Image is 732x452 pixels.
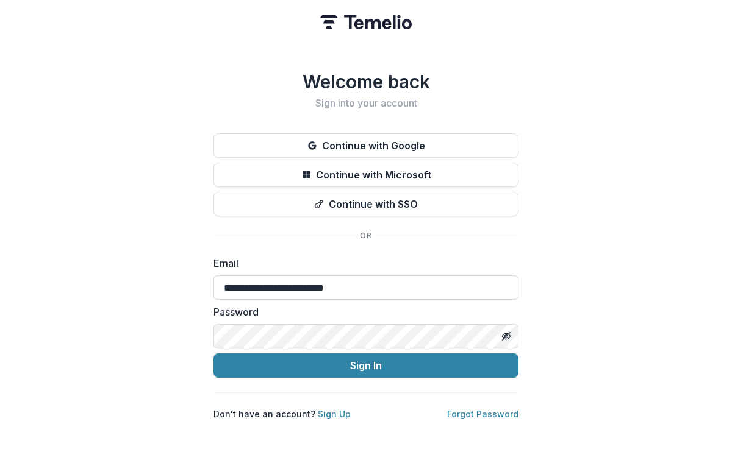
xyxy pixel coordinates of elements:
button: Continue with Microsoft [213,163,518,187]
button: Continue with SSO [213,192,518,216]
label: Password [213,305,511,319]
img: Temelio [320,15,412,29]
h2: Sign into your account [213,97,518,109]
p: Don't have an account? [213,408,351,420]
label: Email [213,256,511,270]
button: Sign In [213,353,518,378]
button: Toggle password visibility [497,327,516,346]
a: Sign Up [318,409,351,419]
a: Forgot Password [447,409,518,419]
h1: Welcome back [213,71,518,93]
button: Continue with Google [213,133,518,158]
